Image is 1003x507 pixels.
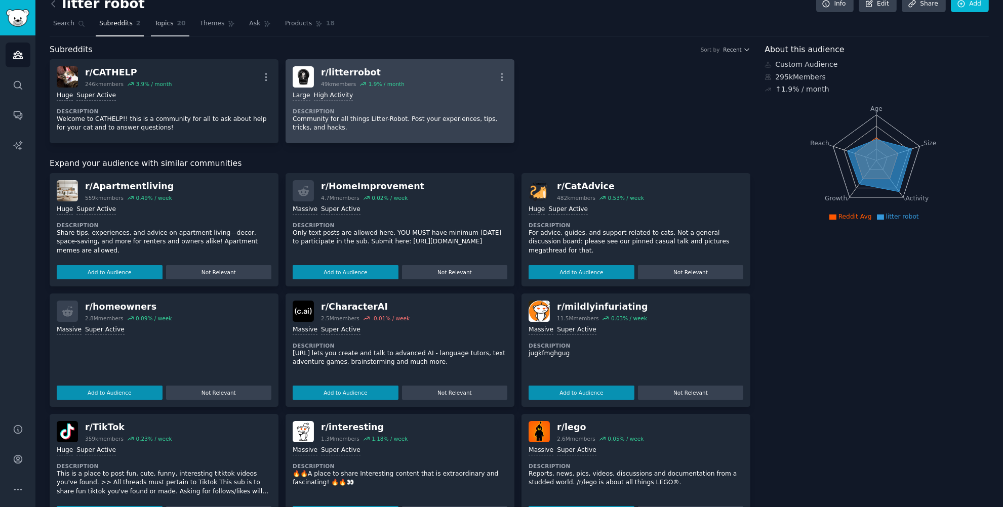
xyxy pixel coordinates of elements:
p: Share tips, experiences, and advice on apartment living—decor, space-saving, and more for renters... [57,229,271,256]
button: Not Relevant [166,386,272,400]
img: interesting [293,421,314,442]
p: Community for all things Litter-Robot. Post your experiences, tips, tricks, and hacks. [293,115,507,133]
button: Not Relevant [402,386,508,400]
a: CATHELPr/CATHELP246kmembers3.9% / monthHugeSuper ActiveDescriptionWelcome to CATHELP!! this is a ... [50,59,278,143]
tspan: Size [924,139,936,146]
dt: Description [57,108,271,115]
img: CatAdvice [529,180,550,201]
div: r/ HomeImprovement [321,180,424,193]
div: Large [293,91,310,101]
p: jugkfmghgug [529,349,743,358]
div: 359k members [85,435,124,442]
tspan: Growth [825,195,847,202]
dt: Description [529,222,743,229]
div: Super Active [76,205,116,215]
div: 482k members [557,194,595,201]
div: Massive [293,325,317,335]
dt: Description [293,108,507,115]
button: Add to Audience [57,265,163,279]
div: 49k members [321,80,356,88]
button: Not Relevant [638,265,744,279]
button: Not Relevant [638,386,744,400]
button: Recent [723,46,750,53]
p: This is a place to post fun, cute, funny, interesting titktok videos you've found. >> All threads... [57,470,271,496]
p: Welcome to CATHELP!! this is a community for all to ask about help for your cat and to answer que... [57,115,271,133]
tspan: Reach [811,139,830,146]
div: Massive [529,446,553,455]
dt: Description [57,222,271,229]
div: Huge [57,446,73,455]
div: 0.05 % / week [608,435,644,442]
div: r/ CharacterAI [321,301,410,313]
button: Add to Audience [529,265,634,279]
a: Products18 [282,16,338,36]
a: Search [50,16,89,36]
button: Add to Audience [293,386,398,400]
div: Huge [529,205,545,215]
img: mildlyinfuriating [529,301,550,322]
div: 0.03 % / week [611,315,647,322]
dt: Description [529,462,743,470]
div: 0.23 % / week [136,435,172,442]
p: 🔥🔥A place to share Interesting content that is extraordinary and fascinating! 🔥🔥👀 [293,470,507,487]
div: Super Active [548,205,588,215]
div: Huge [57,205,73,215]
div: Super Active [321,205,360,215]
p: [URL] lets you create and talk to advanced AI - language tutors, text adventure games, brainstorm... [293,349,507,367]
p: Reports, news, pics, videos, discussions and documentation from a studded world. /r/lego is about... [529,470,743,487]
div: r/ CATHELP [85,66,172,79]
span: Expand your audience with similar communities [50,157,242,170]
div: r/ litterrobot [321,66,405,79]
div: 4.7M members [321,194,359,201]
button: Add to Audience [293,265,398,279]
div: Huge [57,91,73,101]
span: Ask [249,19,260,28]
button: Add to Audience [57,386,163,400]
div: r/ CatAdvice [557,180,644,193]
span: Subreddits [50,44,93,56]
div: Massive [529,325,553,335]
tspan: Age [870,105,882,112]
p: Only text posts are allowed here. YOU MUST have minimum [DATE] to participate in the sub. Submit ... [293,229,507,246]
span: 18 [326,19,335,28]
img: TikTok [57,421,78,442]
div: 1.9 % / month [369,80,405,88]
div: Super Active [85,325,125,335]
span: Products [285,19,312,28]
dt: Description [529,342,743,349]
dt: Description [293,462,507,470]
div: r/ interesting [321,421,408,434]
span: 2 [136,19,141,28]
dt: Description [293,222,507,229]
button: Not Relevant [166,265,272,279]
div: Sort by [701,46,720,53]
img: Apartmentliving [57,180,78,201]
span: Themes [200,19,225,28]
div: -0.01 % / week [372,315,410,322]
span: Recent [723,46,741,53]
img: litterrobot [293,66,314,88]
div: 0.49 % / week [136,194,172,201]
img: CharacterAI [293,301,314,322]
div: Super Active [321,446,360,455]
div: r/ lego [557,421,644,434]
div: Super Active [557,446,596,455]
span: Reddit Avg [838,213,872,220]
div: 2.8M members [85,315,124,322]
div: 246k members [85,80,124,88]
span: About this audience [765,44,844,56]
div: 1.3M members [321,435,359,442]
div: r/ homeowners [85,301,172,313]
div: 0.53 % / week [608,194,644,201]
a: Subreddits2 [96,16,144,36]
a: Topics20 [151,16,189,36]
div: 1.18 % / week [372,435,408,442]
div: r/ Apartmentliving [85,180,174,193]
div: 3.9 % / month [136,80,172,88]
div: ↑ 1.9 % / month [775,84,829,95]
a: Ask [246,16,274,36]
div: 559k members [85,194,124,201]
div: Massive [57,325,82,335]
div: 2.6M members [557,435,595,442]
tspan: Activity [906,195,929,202]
